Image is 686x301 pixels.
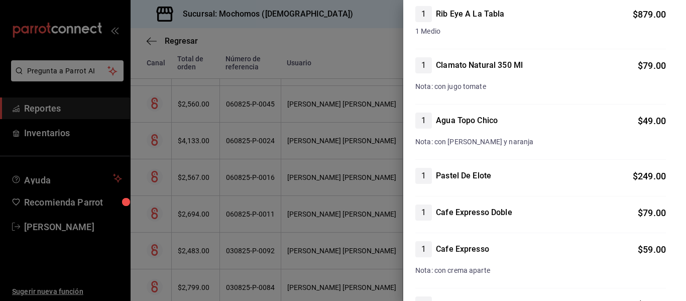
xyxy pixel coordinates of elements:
[436,8,504,20] h4: Rib Eye A La Tabla
[415,170,432,182] span: 1
[436,170,491,182] h4: Pastel De Elote
[415,115,432,127] span: 1
[436,115,498,127] h4: Agua Topo Chico
[436,207,512,219] h4: Cafe Expresso Doble
[415,8,432,20] span: 1
[415,26,666,37] span: 1 Medio
[436,59,523,71] h4: Clamato Natural 350 Ml
[415,82,486,90] span: Nota: con jugo tomate
[638,208,666,218] span: $ 79.00
[633,9,666,20] span: $ 879.00
[415,138,533,146] span: Nota: con [PERSON_NAME] y naranja
[436,243,489,255] h4: Cafe Expresso
[415,207,432,219] span: 1
[638,60,666,71] span: $ 79.00
[415,59,432,71] span: 1
[633,171,666,181] span: $ 249.00
[638,244,666,255] span: $ 59.00
[415,243,432,255] span: 1
[415,266,490,274] span: Nota: con crema aparte
[638,116,666,126] span: $ 49.00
